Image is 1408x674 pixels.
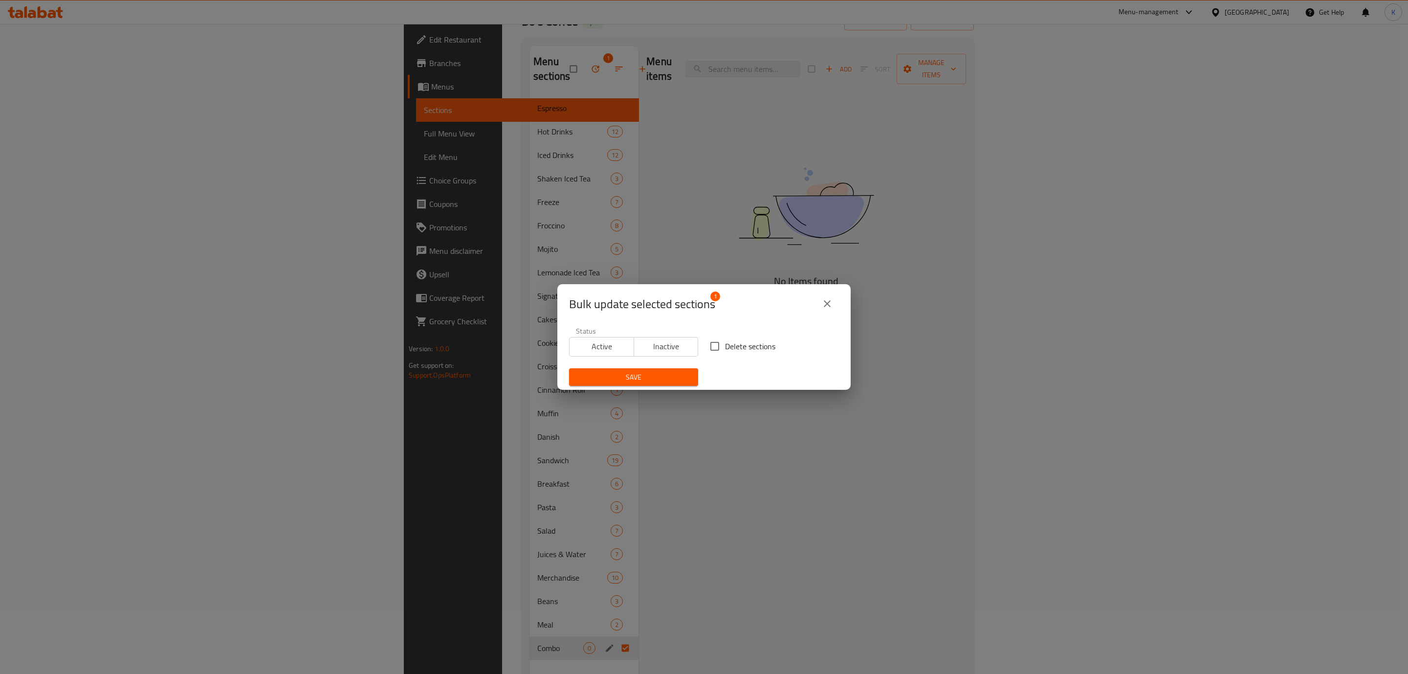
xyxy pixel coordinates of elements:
[710,292,720,301] span: 1
[569,337,634,357] button: Active
[569,368,698,386] button: Save
[725,340,775,352] span: Delete sections
[569,296,715,312] span: Selected section count
[634,337,699,357] button: Inactive
[577,371,690,383] span: Save
[815,292,839,315] button: close
[573,339,630,354] span: Active
[638,339,695,354] span: Inactive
